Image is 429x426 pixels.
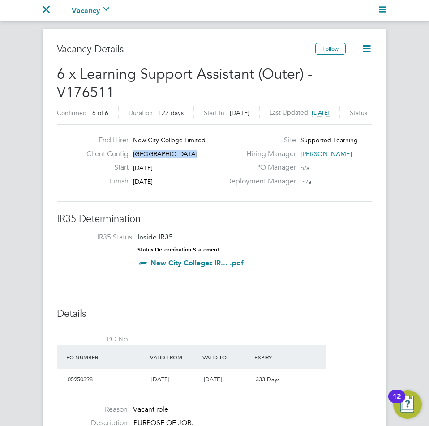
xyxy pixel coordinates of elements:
[133,136,206,144] span: New City College Limited
[252,349,305,365] div: Expiry
[133,405,168,414] span: Vacant role
[158,109,184,117] span: 122 days
[221,136,296,145] label: Site
[151,375,169,383] span: [DATE]
[150,259,244,267] a: New City Colleges IR... .pdf
[133,164,153,172] span: [DATE]
[221,177,296,186] label: Deployment Manager
[300,136,358,144] span: Supported Learning
[221,163,296,172] label: PO Manager
[57,335,128,344] label: PO No
[300,164,309,172] span: n/a
[350,109,367,117] label: Status
[204,109,224,117] label: Start In
[315,43,346,55] button: Follow
[302,178,311,186] span: n/a
[64,349,148,365] div: PO Number
[57,405,128,414] label: Reason
[133,178,153,186] span: [DATE]
[393,396,401,408] div: 12
[57,307,372,320] h3: Details
[393,390,422,419] button: Open Resource Center, 12 new notifications
[300,150,352,158] span: [PERSON_NAME]
[137,233,173,241] span: Inside IR35
[148,349,200,365] div: Valid From
[230,109,249,117] span: [DATE]
[79,149,129,159] label: Client Config
[270,108,308,116] label: Last Updated
[57,213,372,226] h3: IR35 Determination
[137,247,219,253] strong: Status Determination Statement
[57,43,315,56] h3: Vacancy Details
[133,150,197,158] span: [GEOGRAPHIC_DATA]
[79,163,129,172] label: Start
[312,109,330,116] span: [DATE]
[57,109,87,117] label: Confirmed
[79,136,129,145] label: End Hirer
[68,375,93,383] span: 05950398
[200,349,253,365] div: Valid To
[256,375,280,383] span: 333 Days
[204,375,222,383] span: [DATE]
[61,233,132,242] label: IR35 Status
[129,109,153,117] label: Duration
[57,65,313,102] span: 6 x Learning Support Assistant (Outer) - V176511
[72,5,109,16] button: Vacancy
[221,149,296,159] label: Hiring Manager
[92,109,108,117] span: 6 of 6
[79,177,129,186] label: Finish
